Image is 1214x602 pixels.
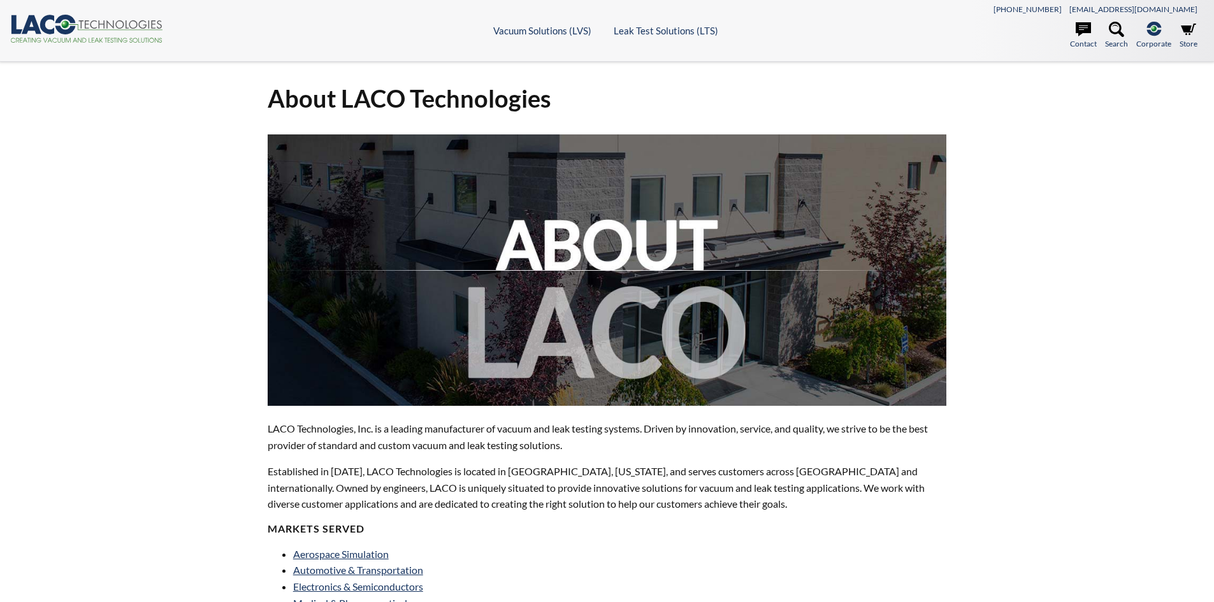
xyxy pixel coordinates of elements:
[614,25,718,36] a: Leak Test Solutions (LTS)
[1105,22,1128,50] a: Search
[268,83,947,114] h1: About LACO Technologies
[493,25,591,36] a: Vacuum Solutions (LVS)
[293,580,423,592] a: Electronics & Semiconductors
[994,4,1062,14] a: [PHONE_NUMBER]
[1070,22,1097,50] a: Contact
[1180,22,1197,50] a: Store
[1069,4,1197,14] a: [EMAIL_ADDRESS][DOMAIN_NAME]
[1136,38,1171,50] span: Corporate
[293,548,389,560] a: Aerospace Simulation
[268,134,947,406] img: about-laco.jpg
[268,420,947,453] p: LACO Technologies, Inc. is a leading manufacturer of vacuum and leak testing systems. Driven by i...
[268,522,365,534] strong: MARKETS SERVED
[293,564,423,576] a: Automotive & Transportation
[268,463,947,512] p: Established in [DATE], LACO Technologies is located in [GEOGRAPHIC_DATA], [US_STATE], and serves ...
